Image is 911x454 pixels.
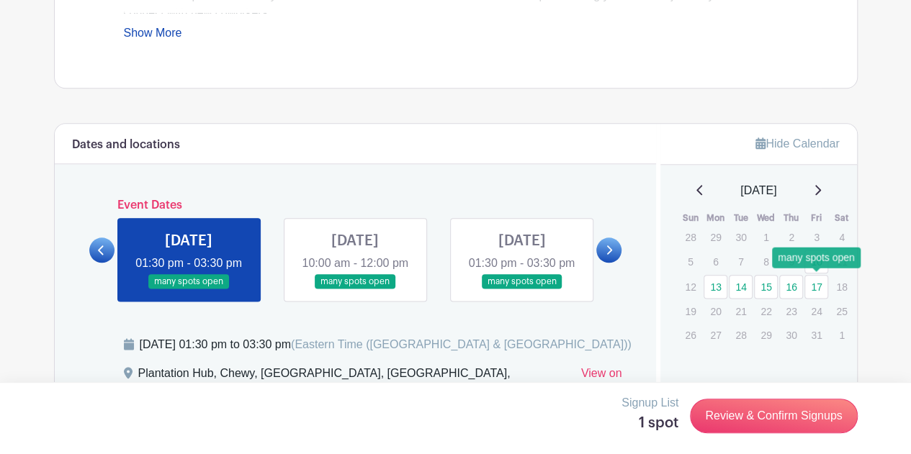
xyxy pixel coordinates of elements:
[704,226,727,248] p: 29
[830,226,853,248] p: 4
[704,275,727,299] a: 13
[830,300,853,322] p: 25
[291,338,632,350] span: (Eastern Time ([GEOGRAPHIC_DATA] & [GEOGRAPHIC_DATA]))
[115,199,597,212] h6: Event Dates
[729,275,753,299] a: 14
[729,226,753,248] p: 30
[704,250,727,273] p: 6
[829,211,854,225] th: Sat
[779,275,803,299] a: 16
[755,137,839,150] a: Hide Calendar
[621,414,678,432] h5: 1 spot
[138,365,570,405] div: Plantation Hub, Chewy, [GEOGRAPHIC_DATA], [GEOGRAPHIC_DATA], [GEOGRAPHIC_DATA]
[804,211,829,225] th: Fri
[779,300,803,322] p: 23
[704,300,727,322] p: 20
[703,211,728,225] th: Mon
[690,399,857,433] a: Review & Confirm Signups
[753,211,778,225] th: Wed
[678,276,702,298] p: 12
[678,226,702,248] p: 28
[772,247,861,268] div: many spots open
[830,324,853,346] p: 1
[72,138,180,152] h6: Dates and locations
[804,275,828,299] a: 17
[678,211,703,225] th: Sun
[804,226,828,248] p: 3
[754,226,778,248] p: 1
[678,300,702,322] p: 19
[704,324,727,346] p: 27
[779,324,803,346] p: 30
[140,336,632,353] div: [DATE] 01:30 pm to 03:30 pm
[124,27,182,45] a: Show More
[729,250,753,273] p: 7
[678,250,702,273] p: 5
[754,250,778,273] p: 8
[754,324,778,346] p: 29
[729,300,753,322] p: 21
[621,394,678,412] p: Signup List
[678,324,702,346] p: 26
[779,226,803,248] p: 2
[804,324,828,346] p: 31
[754,275,778,299] a: 15
[729,324,753,346] p: 28
[581,365,639,405] a: View on Map
[754,300,778,322] p: 22
[778,211,804,225] th: Thu
[728,211,753,225] th: Tue
[804,300,828,322] p: 24
[740,182,776,199] span: [DATE]
[830,276,853,298] p: 18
